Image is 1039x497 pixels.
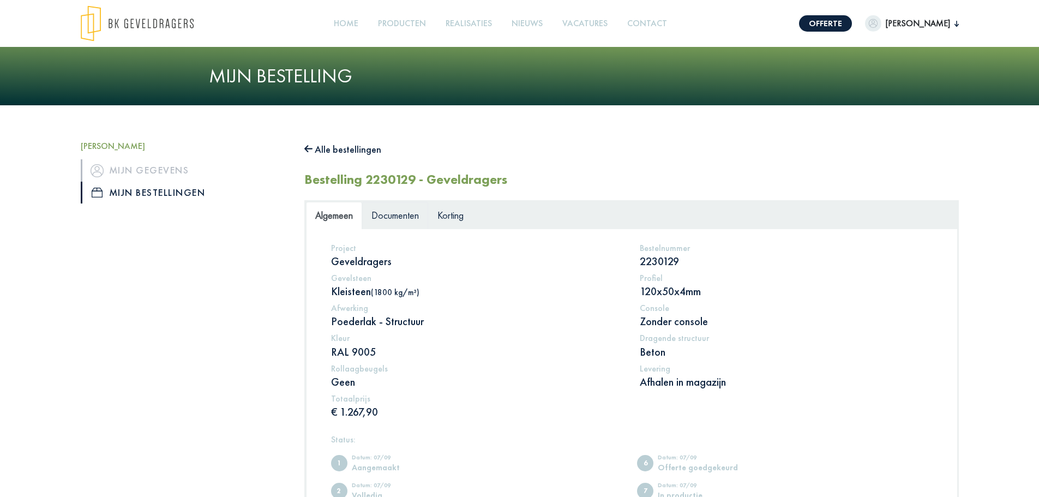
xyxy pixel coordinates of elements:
h5: Levering [640,363,933,374]
p: Kleisteen [331,284,624,298]
img: icon [91,164,104,177]
span: Algemeen [315,209,353,221]
h5: Bestelnummer [640,243,933,253]
span: Offerte goedgekeurd [637,455,653,471]
ul: Tabs [306,202,957,229]
h5: Dragende structuur [640,333,933,343]
p: Zonder console [640,314,933,328]
p: Afhalen in magazijn [640,375,933,389]
div: Offerte goedgekeurd [658,463,748,471]
span: Korting [437,209,464,221]
h5: Afwerking [331,303,624,313]
h5: Project [331,243,624,253]
a: Producten [374,11,430,36]
p: Geveldragers [331,254,624,268]
div: Datum: 07/09 [658,482,748,491]
img: icon [92,188,103,197]
a: Home [329,11,363,36]
div: Datum: 07/09 [352,482,442,491]
p: Geen [331,375,624,389]
div: Datum: 07/09 [352,454,442,463]
a: Offerte [799,15,852,32]
span: (1800 kg/m³) [371,287,419,297]
button: Alle bestellingen [304,141,382,158]
h5: Profiel [640,273,933,283]
a: iconMijn gegevens [81,159,288,181]
h5: Console [640,303,933,313]
span: Documenten [371,209,419,221]
h2: Bestelling 2230129 - Geveldragers [304,172,507,188]
h1: Mijn bestelling [209,64,831,88]
a: Nieuws [507,11,547,36]
p: 2230129 [640,254,933,268]
span: Aangemaakt [331,455,347,471]
a: Contact [623,11,671,36]
h5: Rollaagbeugels [331,363,624,374]
p: Poederlak - Structuur [331,314,624,328]
h5: Totaalprijs [331,393,624,404]
p: RAL 9005 [331,345,624,359]
div: Aangemaakt [352,463,442,471]
h5: Kleur [331,333,624,343]
a: Vacatures [558,11,612,36]
h5: [PERSON_NAME] [81,141,288,151]
button: [PERSON_NAME] [865,15,959,32]
p: 120x50x4mm [640,284,933,298]
span: [PERSON_NAME] [881,17,954,30]
a: Realisaties [441,11,496,36]
a: iconMijn bestellingen [81,182,288,203]
p: € 1.267,90 [331,405,624,419]
p: Beton [640,345,933,359]
img: dummypic.png [865,15,881,32]
div: Datum: 07/09 [658,454,748,463]
h5: Gevelsteen [331,273,624,283]
h5: Status: [331,434,933,445]
img: logo [81,5,194,41]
